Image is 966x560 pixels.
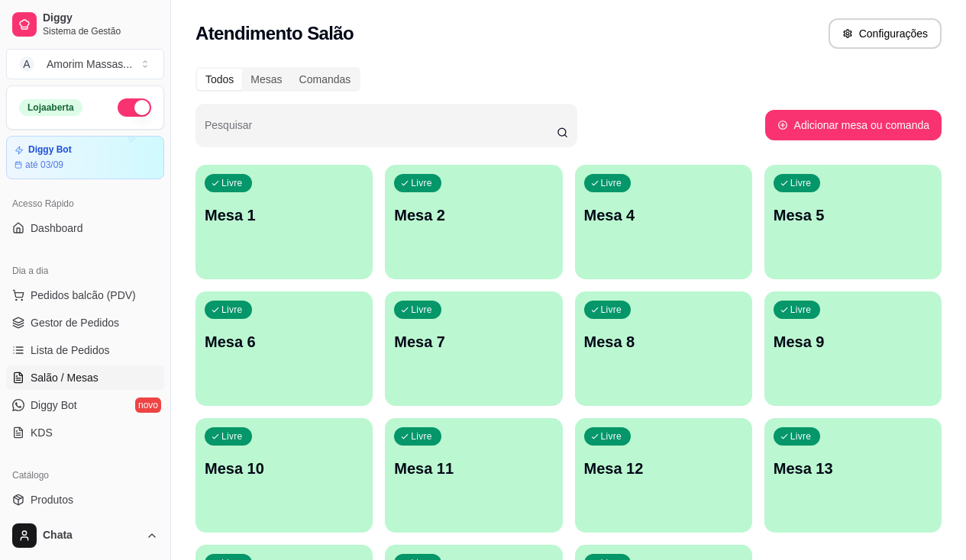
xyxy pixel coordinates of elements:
button: Alterar Status [118,98,151,117]
span: Diggy Bot [31,397,77,413]
span: Dashboard [31,220,83,236]
a: Dashboard [6,216,164,240]
span: Diggy [43,11,158,25]
button: LivreMesa 2 [385,165,562,279]
p: Mesa 13 [774,458,932,479]
div: Acesso Rápido [6,191,164,216]
button: Configurações [829,18,942,49]
a: DiggySistema de Gestão [6,6,164,43]
p: Livre [790,430,812,443]
p: Mesa 8 [584,331,743,352]
p: Livre [601,177,622,189]
div: Todos [197,69,242,90]
button: LivreMesa 11 [385,418,562,533]
p: Mesa 11 [394,458,553,479]
button: LivreMesa 1 [195,165,373,279]
span: Gestor de Pedidos [31,315,119,330]
p: Mesa 4 [584,204,743,226]
h2: Atendimento Salão [195,21,354,46]
p: Livre [601,304,622,316]
button: LivreMesa 4 [575,165,752,279]
a: Gestor de Pedidos [6,311,164,335]
div: Comandas [291,69,360,90]
p: Livre [221,430,243,443]
p: Mesa 10 [205,458,363,479]
p: Mesa 9 [774,331,932,352]
button: LivreMesa 9 [764,291,942,406]
p: Livre [411,304,432,316]
p: Mesa 2 [394,204,553,226]
p: Mesa 5 [774,204,932,226]
p: Livre [411,430,432,443]
button: LivreMesa 7 [385,291,562,406]
p: Livre [221,177,243,189]
button: LivreMesa 12 [575,418,752,533]
p: Mesa 6 [205,331,363,352]
span: A [19,56,34,72]
article: até 03/09 [25,159,63,171]
p: Livre [411,177,432,189]
button: Select a team [6,49,164,79]
input: Pesquisar [205,124,557,139]
span: Salão / Mesas [31,370,99,385]
button: LivreMesa 8 [575,291,752,406]
span: Lista de Pedidos [31,343,110,358]
p: Mesa 12 [584,458,743,479]
span: KDS [31,425,53,440]
span: Pedidos balcão (PDV) [31,288,136,303]
span: Chata [43,529,140,542]
button: LivreMesa 6 [195,291,373,406]
p: Livre [790,304,812,316]
a: Produtos [6,488,164,512]
span: Sistema de Gestão [43,25,158,37]
article: Diggy Bot [28,144,72,156]
p: Mesa 1 [205,204,363,226]
div: Mesas [242,69,290,90]
button: LivreMesa 5 [764,165,942,279]
div: Catálogo [6,463,164,488]
button: LivreMesa 10 [195,418,373,533]
button: Pedidos balcão (PDV) [6,283,164,307]
button: Adicionar mesa ou comanda [765,110,942,140]
div: Dia a dia [6,259,164,283]
span: Produtos [31,492,73,507]
div: Amorim Massas ... [47,56,132,72]
button: LivreMesa 13 [764,418,942,533]
button: Chata [6,517,164,554]
a: Lista de Pedidos [6,338,164,362]
p: Mesa 7 [394,331,553,352]
a: Salão / Mesas [6,365,164,390]
p: Livre [790,177,812,189]
a: Diggy Botnovo [6,393,164,417]
p: Livre [601,430,622,443]
p: Livre [221,304,243,316]
a: KDS [6,420,164,445]
div: Loja aberta [19,99,82,116]
a: Diggy Botaté 03/09 [6,136,164,179]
